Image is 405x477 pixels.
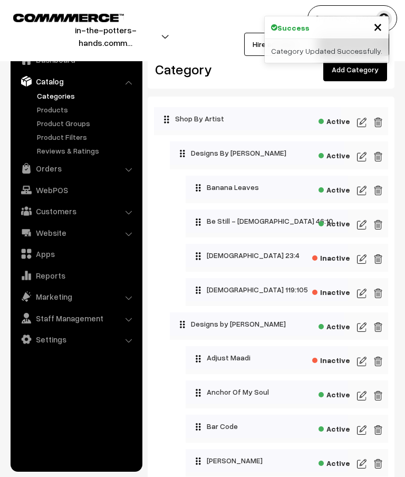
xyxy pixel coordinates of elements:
[170,141,344,165] div: Designs By [PERSON_NAME]
[170,141,180,161] button: Collapse
[13,180,139,199] a: WebPOS
[13,244,139,263] a: Apps
[357,355,367,368] img: edit
[373,321,383,333] img: edit
[312,352,350,366] span: Inactive
[357,287,367,300] img: edit
[34,145,139,156] a: Reviews & Ratings
[312,284,350,298] span: Inactive
[312,250,350,263] span: Inactive
[373,150,383,163] img: edit
[195,355,201,363] img: drag
[319,113,350,127] span: Active
[179,149,186,158] img: drag
[373,184,383,197] img: edit
[13,159,139,178] a: Orders
[186,278,348,301] div: [DEMOGRAPHIC_DATA] 119:105
[186,209,348,233] div: Be Still - [DEMOGRAPHIC_DATA] 46:10
[357,150,367,163] img: edit
[319,319,350,332] span: Active
[163,115,170,123] img: drag
[373,457,383,470] img: edit
[373,389,383,402] img: edit
[373,355,383,368] img: edit
[155,61,263,78] h2: Category
[357,389,367,402] img: edit
[357,253,367,265] img: edit
[244,33,308,56] a: Hire an Expert
[13,330,139,349] a: Settings
[186,449,348,472] div: [PERSON_NAME]
[170,312,344,336] div: Designs by [PERSON_NAME]
[170,312,180,332] button: Collapse
[34,118,139,129] a: Product Groups
[373,116,383,129] img: edit
[13,309,139,328] a: Staff Management
[195,457,201,465] img: drag
[13,72,139,91] a: Catalog
[34,131,139,142] a: Product Filters
[34,90,139,101] a: Categories
[154,107,341,130] div: Shop By Artist
[186,415,348,438] div: Bar Code
[319,182,350,195] span: Active
[357,184,367,197] img: edit
[13,202,139,221] a: Customers
[373,16,382,36] span: ×
[186,380,348,404] div: Anchor Of My Soul
[195,286,201,294] img: drag
[373,18,382,34] button: Close
[195,252,201,260] img: drag
[195,218,201,226] img: drag
[195,388,201,397] img: drag
[13,266,139,285] a: Reports
[373,424,383,436] img: edit
[357,218,367,231] img: edit
[195,184,201,192] img: drag
[373,218,383,231] img: edit
[373,253,383,265] img: edit
[195,423,201,431] img: drag
[376,11,392,26] img: user
[179,320,186,329] img: drag
[323,58,387,81] a: Add Category
[13,11,105,23] a: COMMMERCE
[307,5,397,32] button: [PERSON_NAME]…
[319,216,350,229] span: Active
[186,176,348,199] div: Banana Leaves
[13,223,139,242] a: Website
[319,421,350,434] span: Active
[319,148,350,161] span: Active
[357,457,367,470] img: edit
[13,14,124,22] img: COMMMERCE
[34,104,139,115] a: Products
[373,287,383,300] img: edit
[16,23,195,50] button: in-the-potters-hands.comm…
[186,244,348,267] div: [DEMOGRAPHIC_DATA] 23:4
[186,346,348,369] div: Adjust Maadi
[154,107,165,127] button: Collapse
[319,387,350,400] span: Active
[265,39,389,63] div: Category Updated Successfully.
[319,455,350,469] span: Active
[13,287,139,306] a: Marketing
[357,424,367,436] img: edit
[357,321,367,333] img: edit
[277,22,310,33] strong: Success
[357,116,367,129] img: edit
